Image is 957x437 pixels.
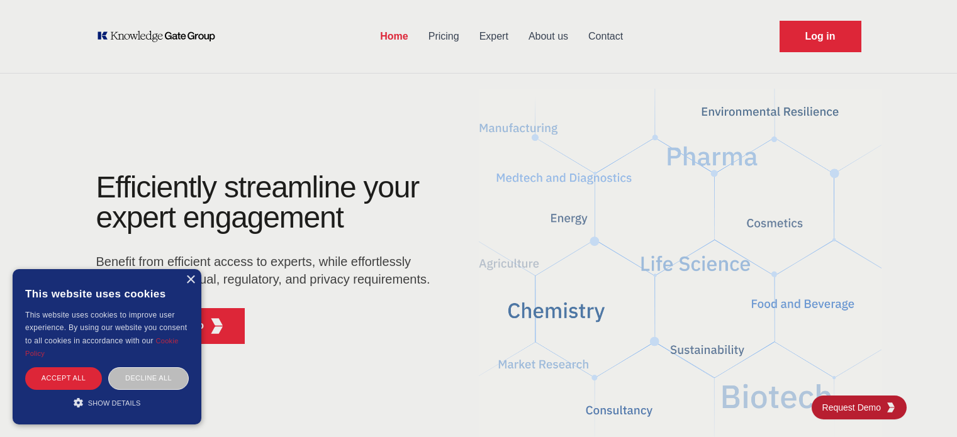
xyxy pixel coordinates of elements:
[25,311,187,345] span: This website uses cookies to improve user experience. By using our website you consent to all coo...
[209,318,225,334] img: KGG Fifth Element RED
[96,170,420,234] h1: Efficiently streamline your expert engagement
[418,20,469,53] a: Pricing
[780,21,861,52] a: Request Demo
[108,367,189,389] div: Decline all
[894,377,957,437] div: Виджет чата
[186,275,195,285] div: Close
[822,401,886,414] span: Request Demo
[25,337,179,357] a: Cookie Policy
[88,399,141,407] span: Show details
[578,20,633,53] a: Contact
[469,20,518,53] a: Expert
[894,377,957,437] iframe: Chat Widget
[25,279,189,309] div: This website uses cookies
[25,367,102,389] div: Accept all
[96,30,224,43] a: KOL Knowledge Platform: Talk to Key External Experts (KEE)
[812,396,907,419] a: Request DemoKGG
[518,20,578,53] a: About us
[25,396,189,409] div: Show details
[96,253,439,288] p: Benefit from efficient access to experts, while effortlessly managing contractual, regulatory, an...
[886,402,896,412] img: KGG
[370,20,418,53] a: Home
